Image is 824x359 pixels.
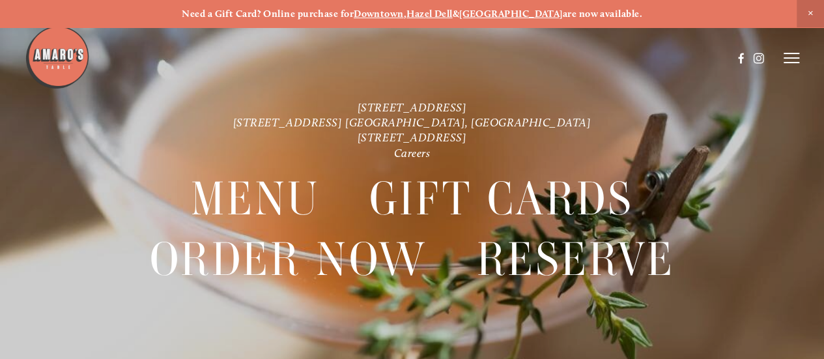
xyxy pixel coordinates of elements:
[369,169,634,229] span: Gift Cards
[404,8,406,20] strong: ,
[453,8,459,20] strong: &
[563,8,642,20] strong: are now available.
[477,229,675,289] a: Reserve
[394,146,431,160] a: Careers
[191,169,320,229] span: Menu
[25,25,90,90] img: Amaro's Table
[233,115,591,129] a: [STREET_ADDRESS] [GEOGRAPHIC_DATA], [GEOGRAPHIC_DATA]
[354,8,404,20] a: Downtown
[406,8,453,20] a: Hazel Dell
[150,229,427,289] a: Order Now
[459,8,563,20] a: [GEOGRAPHIC_DATA]
[182,8,354,20] strong: Need a Gift Card? Online purchase for
[191,169,320,228] a: Menu
[358,131,467,145] a: [STREET_ADDRESS]
[369,169,634,228] a: Gift Cards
